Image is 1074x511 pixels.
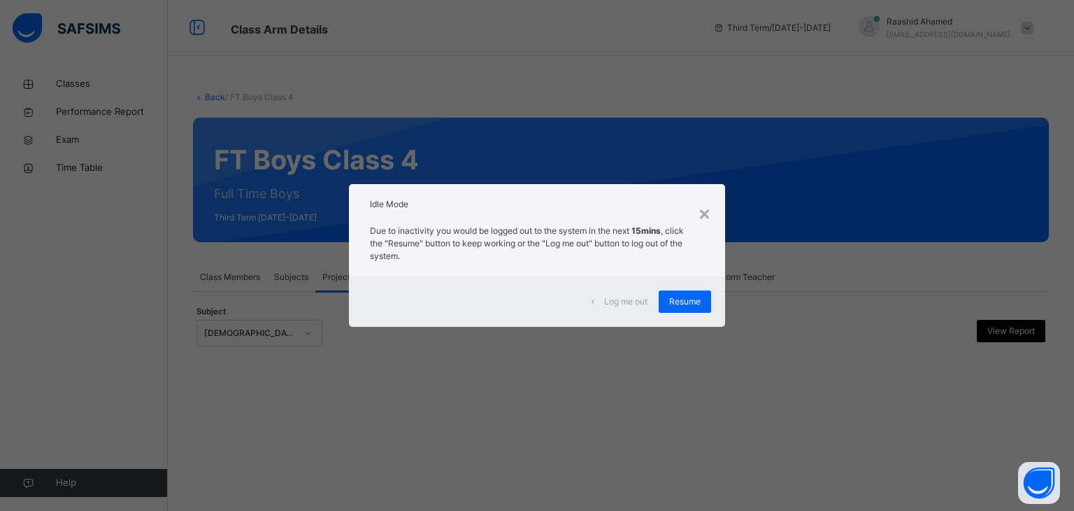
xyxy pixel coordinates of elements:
[1018,462,1060,504] button: Open asap
[370,225,704,262] p: Due to inactivity you would be logged out to the system in the next , click the "Resume" button t...
[370,198,704,211] h2: Idle Mode
[604,295,647,308] span: Log me out
[698,198,711,227] div: ×
[669,295,701,308] span: Resume
[631,225,661,236] strong: 15mins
